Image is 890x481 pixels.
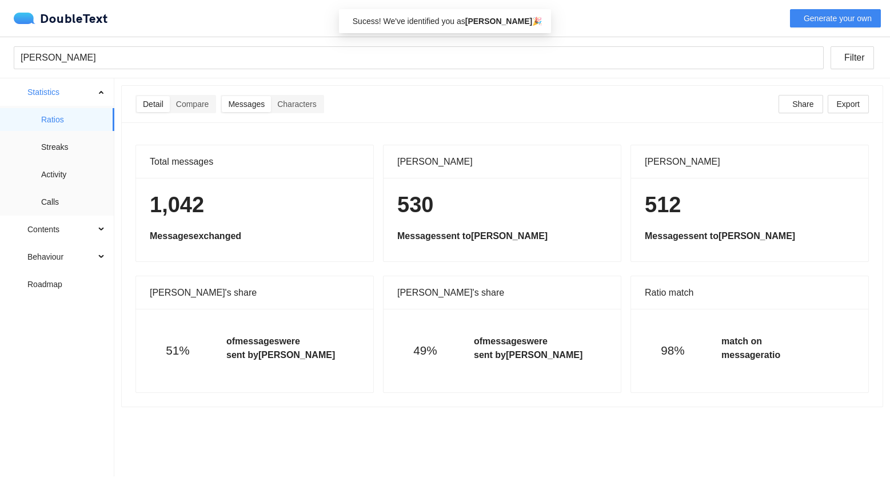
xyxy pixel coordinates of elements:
span: Timothy Bryce [21,47,817,69]
div: [PERSON_NAME] [21,47,807,69]
span: Contents [27,218,95,241]
span: 98% [645,345,701,357]
span: 49% [397,345,453,357]
span: Calls [41,190,105,213]
button: bar-chartGenerate your own [790,9,881,27]
h5: Messages sent to [PERSON_NAME] [397,229,607,243]
button: Export [828,95,869,113]
span: Streaks [41,136,105,158]
span: Export [837,98,860,110]
div: [PERSON_NAME]'s share [397,276,607,309]
div: Ratio match [645,276,855,309]
h5: match on message ratio [721,335,780,362]
img: logo [14,13,40,24]
span: Ratios [41,108,105,131]
span: Statistics [27,81,95,104]
span: Share [792,98,813,110]
span: Messages [228,100,265,109]
span: Behaviour [27,245,95,268]
b: [PERSON_NAME] [465,17,532,26]
span: Activity [41,163,105,186]
div: [PERSON_NAME] [397,145,607,178]
a: logoDoubleText [14,13,108,24]
span: Generate your own [804,12,872,25]
a: bar-chartGenerate your own [790,14,881,23]
button: uploadShare [779,95,823,113]
button: calendarFilter [831,46,874,69]
h1: 530 [397,192,607,218]
div: [PERSON_NAME]'s share [150,276,360,309]
h1: 1,042 [150,192,360,218]
h1: 512 [645,192,855,218]
span: Roadmap [27,273,105,296]
div: Total messages [150,145,360,178]
h5: of messages were sent by [PERSON_NAME] [474,335,582,362]
span: Characters [277,100,316,109]
span: Sucess! We've identified you as 🎉 [353,17,542,26]
span: 51% [150,345,206,357]
span: Filter [844,50,865,65]
h5: Messages exchanged [150,229,360,243]
h5: of messages were sent by [PERSON_NAME] [226,335,335,362]
span: Compare [176,100,209,109]
div: DoubleText [14,13,108,24]
div: [PERSON_NAME] [645,145,855,178]
h5: Messages sent to [PERSON_NAME] [645,229,855,243]
span: Detail [143,100,163,109]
